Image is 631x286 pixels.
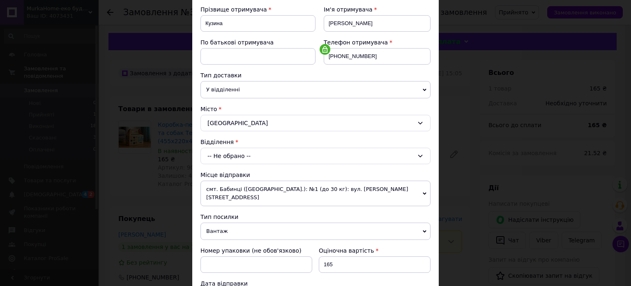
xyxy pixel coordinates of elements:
div: Оціночна вартість [319,246,431,255]
span: Прізвище отримувача [200,6,267,13]
span: Вантаж [200,223,431,240]
div: Місто [200,105,431,113]
span: смт. Бабинці ([GEOGRAPHIC_DATA].): №1 (до 30 кг): вул. [PERSON_NAME][STREET_ADDRESS] [200,181,431,206]
span: Тип посилки [200,214,238,220]
input: +380 [324,48,431,65]
span: По батькові отримувача [200,39,274,46]
span: Ім'я отримувача [324,6,373,13]
div: [GEOGRAPHIC_DATA] [200,115,431,131]
span: Тип доставки [200,72,242,79]
span: Місце відправки [200,172,250,178]
div: -- Не обрано -- [200,148,431,164]
div: Відділення [200,138,431,146]
span: Телефон отримувача [324,39,388,46]
div: Номер упаковки (не обов'язково) [200,246,312,255]
span: У відділенні [200,81,431,98]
